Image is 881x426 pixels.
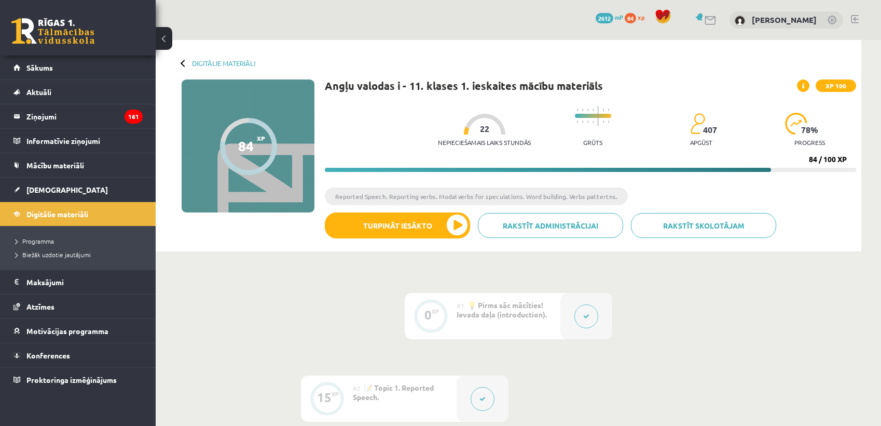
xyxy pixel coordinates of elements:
a: 2612 mP [596,13,623,21]
span: Motivācijas programma [26,326,108,336]
img: icon-short-line-57e1e144782c952c97e751825c79c345078a6d821885a25fce030b3d8c18986b.svg [587,109,588,111]
span: #2 [353,384,361,392]
span: Mācību materiāli [26,161,84,170]
a: Rīgas 1. Tālmācības vidusskola [11,18,94,44]
legend: Ziņojumi [26,104,143,128]
span: Programma [16,237,54,245]
a: Biežāk uzdotie jautājumi [16,250,145,259]
a: Konferences [13,343,143,367]
a: Rakstīt skolotājam [631,213,776,238]
div: XP [332,391,339,397]
span: XP [257,135,265,142]
i: 161 [125,110,143,124]
img: icon-short-line-57e1e144782c952c97e751825c79c345078a6d821885a25fce030b3d8c18986b.svg [587,121,588,123]
span: Digitālie materiāli [26,209,88,219]
img: icon-short-line-57e1e144782c952c97e751825c79c345078a6d821885a25fce030b3d8c18986b.svg [593,109,594,111]
span: #1 [457,301,464,310]
span: 💡 Pirms sāc mācīties! Ievada daļa (introduction). [457,300,547,319]
img: icon-long-line-d9ea69661e0d244f92f715978eff75569469978d946b2353a9bb055b3ed8787d.svg [598,106,599,126]
div: 0 [424,310,432,319]
a: Informatīvie ziņojumi [13,129,143,153]
img: icon-short-line-57e1e144782c952c97e751825c79c345078a6d821885a25fce030b3d8c18986b.svg [577,121,578,123]
span: Atzīmes [26,302,54,311]
a: Digitālie materiāli [192,59,255,67]
img: icon-short-line-57e1e144782c952c97e751825c79c345078a6d821885a25fce030b3d8c18986b.svg [608,109,609,111]
a: [PERSON_NAME] [752,15,817,25]
h1: Angļu valodas i - 11. klases 1. ieskaites mācību materiāls [325,79,603,92]
img: Zlata Pavļinova [735,16,745,26]
div: 84 [238,138,254,154]
span: Biežāk uzdotie jautājumi [16,250,91,259]
span: [DEMOGRAPHIC_DATA] [26,185,108,194]
img: icon-short-line-57e1e144782c952c97e751825c79c345078a6d821885a25fce030b3d8c18986b.svg [608,121,609,123]
li: Reported Speech. Reporting verbs. Modal verbs for speculations. Word building. Verbs pattertns. [325,188,628,205]
legend: Maksājumi [26,270,143,294]
span: Sākums [26,63,53,72]
span: 2612 [596,13,613,23]
button: Turpināt iesākto [325,212,470,238]
span: 407 [703,125,717,135]
img: icon-short-line-57e1e144782c952c97e751825c79c345078a6d821885a25fce030b3d8c18986b.svg [582,109,583,111]
img: icon-progress-161ccf0a02000e728c5f80fcf4c31c7af3da0e1684b2b1d7c360e028c24a22f1.svg [785,113,807,135]
legend: Informatīvie ziņojumi [26,129,143,153]
p: progress [794,139,825,146]
a: Mācību materiāli [13,153,143,177]
span: 22 [480,124,489,134]
div: XP [432,309,439,314]
img: icon-short-line-57e1e144782c952c97e751825c79c345078a6d821885a25fce030b3d8c18986b.svg [603,109,604,111]
a: Rakstīt administrācijai [478,213,623,238]
img: icon-short-line-57e1e144782c952c97e751825c79c345078a6d821885a25fce030b3d8c18986b.svg [603,121,604,123]
p: Nepieciešamais laiks stundās [438,139,531,146]
span: Aktuāli [26,87,51,97]
span: mP [615,13,623,21]
img: students-c634bb4e5e11cddfef0936a35e636f08e4e9abd3cc4e673bd6f9a4125e45ecb1.svg [690,113,705,135]
div: 15 [317,393,332,402]
a: Motivācijas programma [13,319,143,343]
a: Programma [16,236,145,246]
span: XP 100 [816,79,856,92]
a: 84 xp [625,13,650,21]
img: icon-short-line-57e1e144782c952c97e751825c79c345078a6d821885a25fce030b3d8c18986b.svg [593,121,594,123]
a: [DEMOGRAPHIC_DATA] [13,178,143,202]
span: xp [638,13,644,21]
a: Digitālie materiāli [13,202,143,226]
a: Maksājumi [13,270,143,294]
a: Ziņojumi161 [13,104,143,128]
a: Aktuāli [13,80,143,104]
span: 78 % [801,125,819,135]
p: apgūst [690,139,712,146]
img: icon-short-line-57e1e144782c952c97e751825c79c345078a6d821885a25fce030b3d8c18986b.svg [577,109,578,111]
a: Sākums [13,56,143,79]
span: 84 [625,13,636,23]
span: Konferences [26,351,70,360]
span: 📝 Topic 1. Reported Speech. [353,383,434,402]
a: Atzīmes [13,295,143,318]
span: Proktoringa izmēģinājums [26,375,117,384]
a: Proktoringa izmēģinājums [13,368,143,392]
img: icon-short-line-57e1e144782c952c97e751825c79c345078a6d821885a25fce030b3d8c18986b.svg [582,121,583,123]
p: Grūts [583,139,602,146]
